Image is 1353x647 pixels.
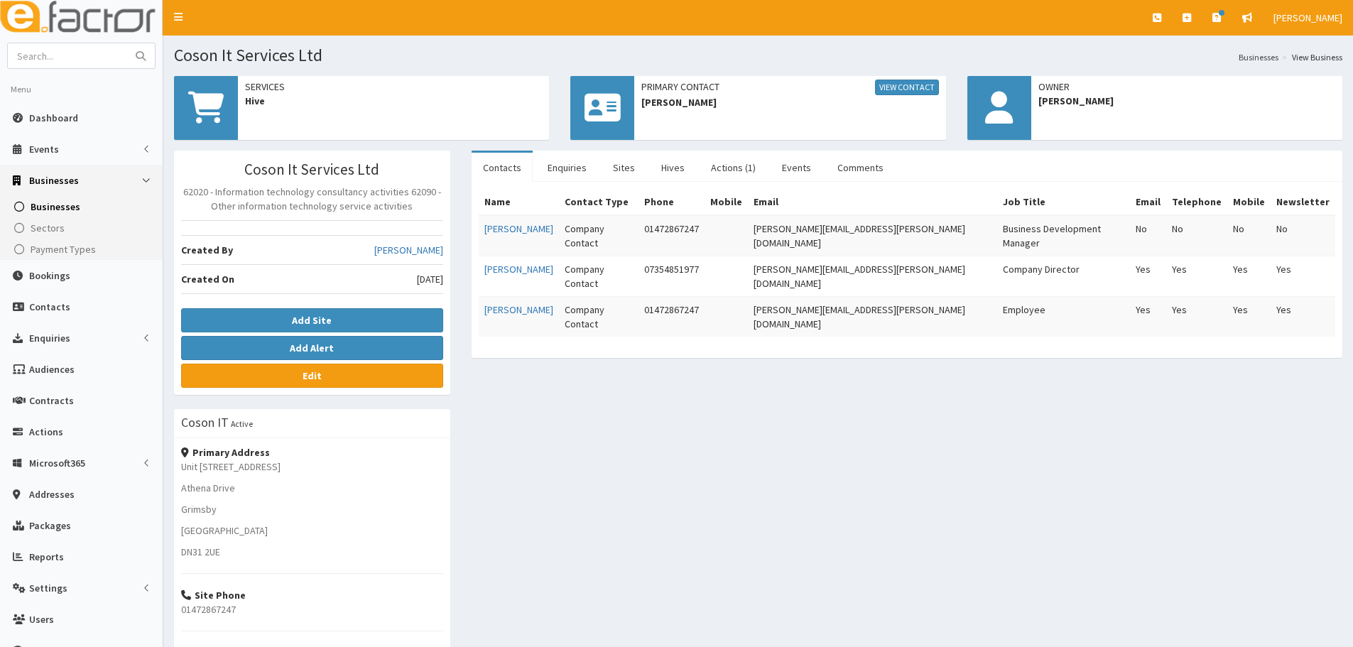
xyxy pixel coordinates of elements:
a: View Contact [875,80,939,95]
td: Yes [1166,297,1227,337]
p: DN31 2UE [181,545,443,559]
span: Payment Types [31,243,96,256]
th: Job Title [997,189,1130,215]
b: Add Site [292,314,332,327]
strong: Primary Address [181,446,270,459]
td: Yes [1227,256,1271,297]
td: [PERSON_NAME][EMAIL_ADDRESS][PERSON_NAME][DOMAIN_NAME] [748,297,997,337]
span: Settings [29,582,67,594]
span: Businesses [29,174,79,187]
td: [PERSON_NAME][EMAIL_ADDRESS][PERSON_NAME][DOMAIN_NAME] [748,256,997,297]
h3: Coson IT [181,416,229,429]
td: 01472867247 [639,297,705,337]
a: Sectors [4,217,163,239]
span: Services [245,80,542,94]
small: Active [231,418,253,429]
a: [PERSON_NAME] [484,303,553,316]
th: Name [479,189,559,215]
b: Created By [181,244,233,256]
a: [PERSON_NAME] [484,263,553,276]
span: Bookings [29,269,70,282]
span: Sectors [31,222,65,234]
b: Created On [181,273,234,286]
span: [DATE] [417,272,443,286]
td: [PERSON_NAME][EMAIL_ADDRESS][PERSON_NAME][DOMAIN_NAME] [748,215,997,256]
a: Contacts [472,153,533,183]
td: Yes [1227,297,1271,337]
td: No [1271,215,1335,256]
p: 62020 - Information technology consultancy activities 62090 - Other information technology servic... [181,185,443,213]
td: Yes [1271,297,1335,337]
p: Grimsby [181,502,443,516]
td: Company Director [997,256,1130,297]
a: Businesses [4,196,163,217]
p: 01472867247 [181,602,443,616]
td: Business Development Manager [997,215,1130,256]
th: Telephone [1166,189,1227,215]
th: Mobile [705,189,748,215]
span: Enquiries [29,332,70,344]
td: 07354851977 [639,256,705,297]
td: No [1227,215,1271,256]
span: [PERSON_NAME] [1273,11,1342,24]
span: [PERSON_NAME] [641,95,938,109]
a: Enquiries [536,153,598,183]
span: Reports [29,550,64,563]
a: [PERSON_NAME] [374,243,443,257]
th: Contact Type [559,189,639,215]
span: Primary Contact [641,80,938,95]
a: Events [771,153,822,183]
span: Addresses [29,488,75,501]
p: Unit [STREET_ADDRESS] [181,460,443,474]
span: Dashboard [29,112,78,124]
td: Company Contact [559,215,639,256]
span: Microsoft365 [29,457,85,469]
input: Search... [8,43,127,68]
td: No [1166,215,1227,256]
a: Actions (1) [700,153,767,183]
th: Email [1130,189,1166,215]
span: Hive [245,94,542,108]
td: Company Contact [559,297,639,337]
a: Businesses [1239,51,1278,63]
span: Businesses [31,200,80,213]
a: Comments [826,153,895,183]
strong: Site Phone [181,589,246,602]
a: Payment Types [4,239,163,260]
td: Yes [1130,297,1166,337]
td: No [1130,215,1166,256]
a: Hives [650,153,696,183]
a: Sites [602,153,646,183]
p: [GEOGRAPHIC_DATA] [181,523,443,538]
span: Audiences [29,363,75,376]
td: 01472867247 [639,215,705,256]
span: Events [29,143,59,156]
td: Company Contact [559,256,639,297]
span: [PERSON_NAME] [1038,94,1335,108]
span: Owner [1038,80,1335,94]
th: Newsletter [1271,189,1335,215]
th: Mobile [1227,189,1271,215]
a: [PERSON_NAME] [484,222,553,235]
span: Packages [29,519,71,532]
h1: Coson It Services Ltd [174,46,1342,65]
li: View Business [1278,51,1342,63]
td: Yes [1271,256,1335,297]
td: Yes [1130,256,1166,297]
b: Add Alert [290,342,334,354]
span: Contracts [29,394,74,407]
span: Actions [29,425,63,438]
th: Phone [639,189,705,215]
h3: Coson It Services Ltd [181,161,443,178]
span: Contacts [29,300,70,313]
td: Employee [997,297,1130,337]
p: Athena Drive [181,481,443,495]
th: Email [748,189,997,215]
a: Edit [181,364,443,388]
span: Users [29,613,54,626]
button: Add Alert [181,336,443,360]
b: Edit [303,369,322,382]
td: Yes [1166,256,1227,297]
